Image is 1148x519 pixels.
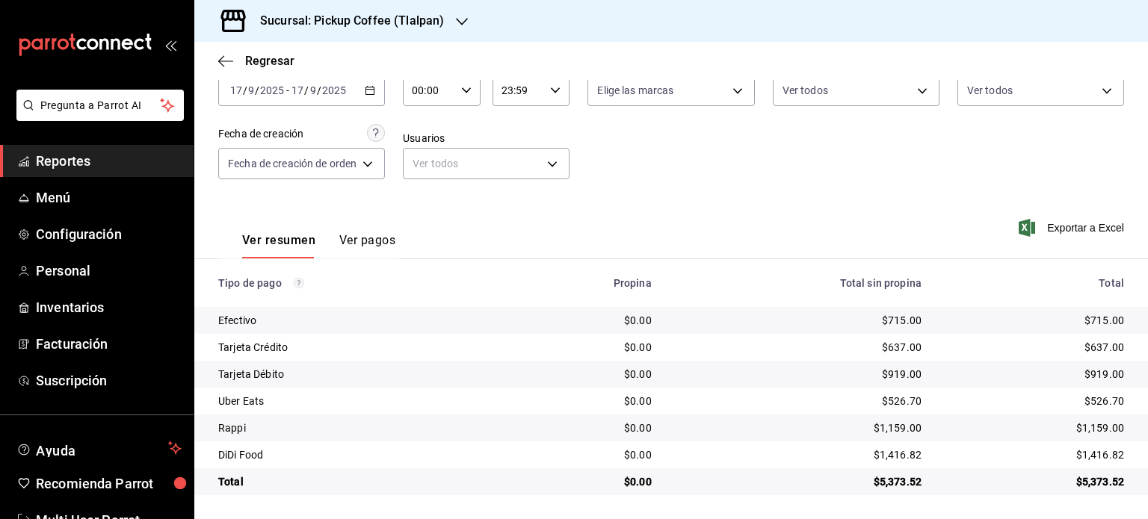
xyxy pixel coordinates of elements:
div: $715.00 [945,313,1124,328]
span: Reportes [36,151,182,171]
input: -- [309,84,317,96]
input: -- [291,84,304,96]
div: $1,416.82 [676,447,922,462]
div: Total sin propina [676,277,922,289]
div: Efectivo [218,313,493,328]
div: $0.00 [517,447,652,462]
div: Total [945,277,1124,289]
div: $919.00 [676,367,922,382]
span: Ver todos [783,83,828,98]
div: $0.00 [517,420,652,435]
span: Suscripción [36,370,182,391]
span: Ver todos [967,83,1013,98]
button: Exportar a Excel [1022,219,1124,237]
div: Propina [517,277,652,289]
button: open_drawer_menu [164,39,176,51]
a: Pregunta a Parrot AI [10,108,184,124]
span: - [286,84,289,96]
div: Tarjeta Crédito [218,340,493,355]
input: ---- [321,84,347,96]
svg: Los pagos realizados con Pay y otras terminales son montos brutos. [294,278,304,288]
span: Elige las marcas [597,83,673,98]
div: $0.00 [517,394,652,408]
span: Menú [36,187,182,208]
div: Fecha de creación [218,126,303,142]
div: $637.00 [945,340,1124,355]
div: Total [218,474,493,489]
span: Configuración [36,224,182,244]
div: DiDi Food [218,447,493,462]
div: $715.00 [676,313,922,328]
button: Ver pagos [339,233,395,258]
h3: Sucursal: Pickup Coffee (Tlalpan) [248,12,444,30]
div: Rappi [218,420,493,435]
div: $0.00 [517,474,652,489]
span: / [255,84,259,96]
div: Tarjeta Débito [218,367,493,382]
span: Pregunta a Parrot AI [40,98,161,114]
div: Uber Eats [218,394,493,408]
input: -- [247,84,255,96]
span: Regresar [245,54,294,68]
div: $0.00 [517,367,652,382]
button: Pregunta a Parrot AI [16,90,184,121]
span: Personal [36,261,182,281]
div: $1,416.82 [945,447,1124,462]
span: Ayuda [36,439,162,457]
div: $0.00 [517,313,652,328]
div: $637.00 [676,340,922,355]
span: Facturación [36,334,182,354]
input: ---- [259,84,285,96]
div: $919.00 [945,367,1124,382]
span: Recomienda Parrot [36,473,182,494]
div: $1,159.00 [945,420,1124,435]
button: Ver resumen [242,233,315,258]
div: Ver todos [403,148,570,179]
div: Tipo de pago [218,277,493,289]
span: / [317,84,321,96]
span: Fecha de creación de orden [228,156,357,171]
label: Usuarios [403,133,570,143]
div: $526.70 [676,394,922,408]
div: $526.70 [945,394,1124,408]
span: Inventarios [36,297,182,317]
span: / [243,84,247,96]
div: $5,373.52 [945,474,1124,489]
div: $5,373.52 [676,474,922,489]
div: $0.00 [517,340,652,355]
span: / [304,84,309,96]
div: $1,159.00 [676,420,922,435]
div: navigation tabs [242,233,395,258]
button: Regresar [218,54,294,68]
input: -- [229,84,243,96]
